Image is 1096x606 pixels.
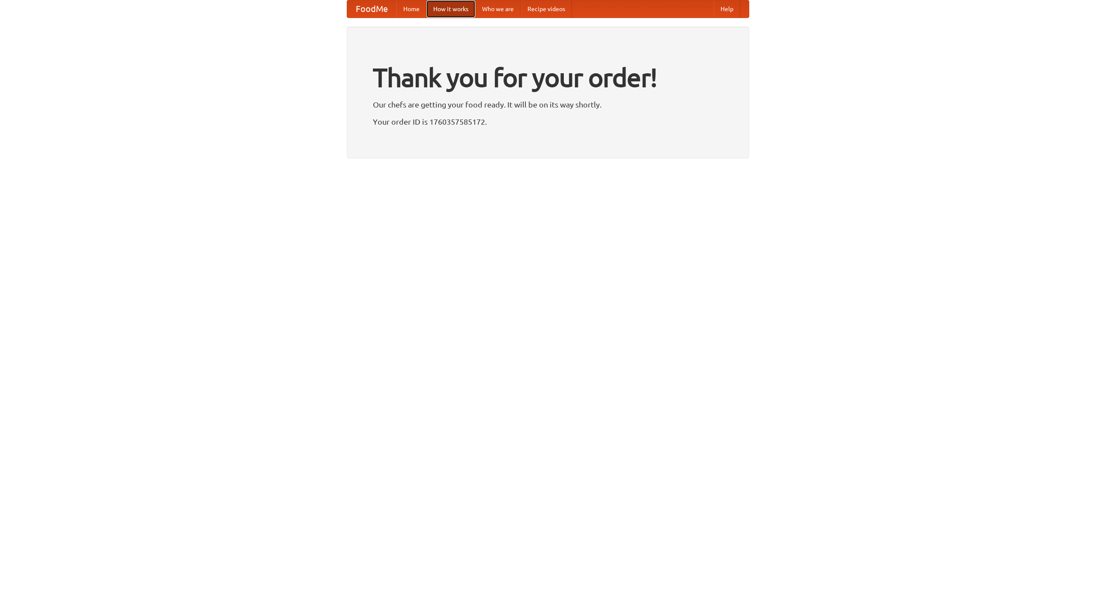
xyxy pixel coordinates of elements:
[347,0,396,18] a: FoodMe
[396,0,426,18] a: Home
[426,0,475,18] a: How it works
[373,115,723,128] p: Your order ID is 1760357585172.
[373,98,723,111] p: Our chefs are getting your food ready. It will be on its way shortly.
[373,57,723,98] h1: Thank you for your order!
[521,0,572,18] a: Recipe videos
[475,0,521,18] a: Who we are
[714,0,740,18] a: Help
